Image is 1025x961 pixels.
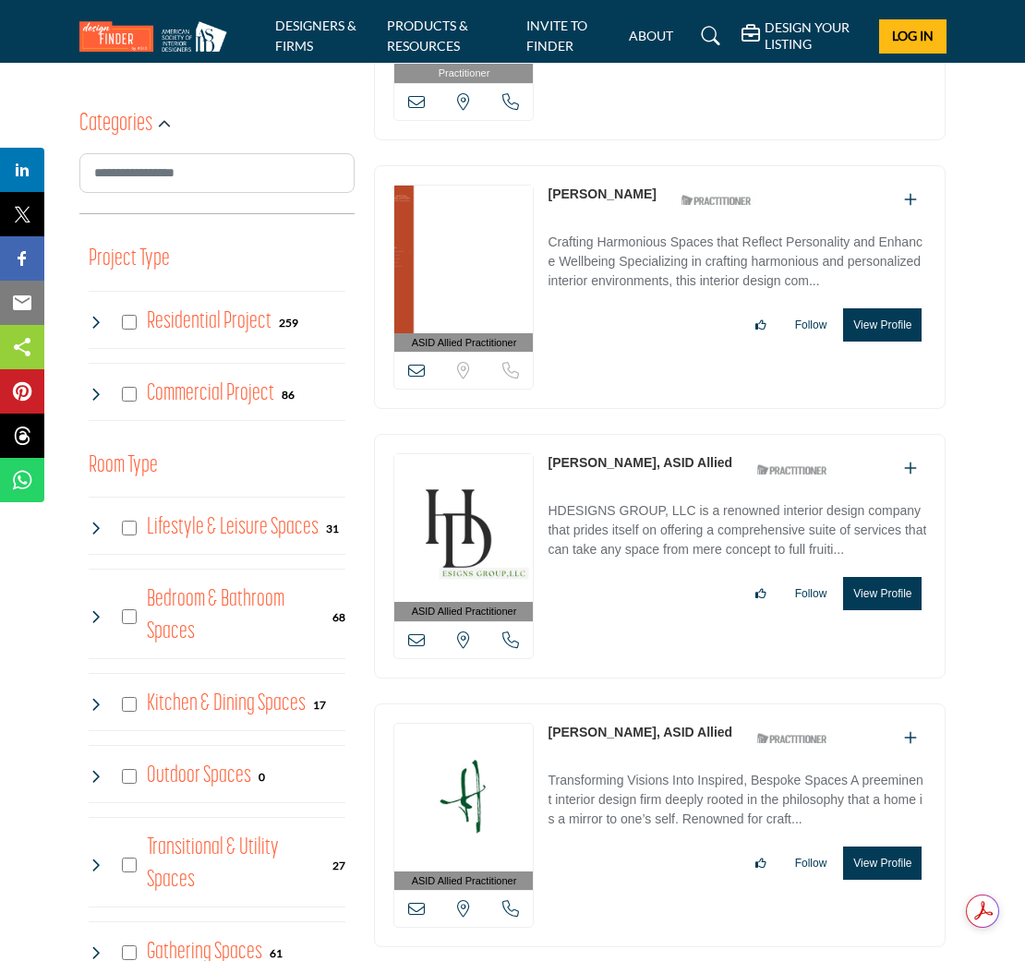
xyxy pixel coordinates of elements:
[282,389,295,402] b: 86
[783,847,839,879] button: Follow
[147,760,251,792] h4: Outdoor Spaces: Outdoor Spaces
[548,222,926,294] a: Crafting Harmonious Spaces that Reflect Personality and Enhance Wellbeing Specializing in craftin...
[147,832,325,896] h4: Transitional & Utility Spaces: Transitional & Utility Spaces
[548,501,926,563] p: HDESIGNS GROUP, LLC is a renowned interior design company that prides itself on offering a compre...
[743,847,778,879] button: Like listing
[122,769,137,784] input: Select Outdoor Spaces checkbox
[904,730,917,746] a: Add To List
[332,857,345,873] div: 27 Results For Transitional & Utility Spaces
[394,186,533,333] img: Hunter Margolf
[122,945,137,960] input: Select Gathering Spaces checkbox
[313,699,326,712] b: 17
[548,760,926,833] a: Transforming Visions Into Inspired, Bespoke Spaces A preeminent interior design firm deeply roote...
[282,386,295,402] div: 86 Results For Commercial Project
[122,315,137,330] input: Select Residential Project checkbox
[270,944,283,961] div: 61 Results For Gathering Spaces
[332,611,345,624] b: 68
[147,378,274,410] h4: Commercial Project: Involve the design, construction, or renovation of spaces used for business p...
[122,609,137,624] input: Select Bedroom & Bathroom Spaces checkbox
[332,608,345,625] div: 68 Results For Bedroom & Bathroom Spaces
[394,724,533,891] a: ASID Allied Practitioner
[783,309,839,341] button: Follow
[394,186,533,353] a: ASID Allied Practitioner
[79,153,356,193] input: Search Category
[743,578,778,609] button: Like listing
[412,604,517,619] span: ASID Allied Practitioner
[326,523,339,535] b: 31
[122,858,137,872] input: Select Transitional & Utility Spaces checkbox
[548,723,732,742] p: Hunter Dominick, ASID Allied
[89,242,170,277] button: Project Type
[122,521,137,535] input: Select Lifestyle & Leisure Spaces checkbox
[79,108,152,141] h2: Categories
[387,18,468,54] a: PRODUCTS & RESOURCES
[765,19,865,53] h5: DESIGN YOUR LISTING
[548,771,926,833] p: Transforming Visions Into Inspired, Bespoke Spaces A preeminent interior design firm deeply roote...
[270,947,283,960] b: 61
[79,21,236,52] img: Site Logo
[548,490,926,563] a: HDESIGNS GROUP, LLC is a renowned interior design company that prides itself on offering a compre...
[548,185,656,204] p: Hunter Margolf
[147,688,306,720] h4: Kitchen & Dining Spaces: Kitchen & Dining Spaces
[398,51,529,81] span: ASID Professional Practitioner
[629,28,673,43] a: ABOUT
[548,186,656,201] a: [PERSON_NAME]
[147,306,271,338] h4: Residential Project: Types of projects range from simple residential renovations to highly comple...
[904,461,917,476] a: Add To List
[674,189,757,212] img: ASID Qualified Practitioners Badge Icon
[122,387,137,402] input: Select Commercial Project checkbox
[548,453,732,473] p: Doreen Hunter, ASID Allied
[892,28,934,43] span: Log In
[783,578,839,609] button: Follow
[683,21,732,51] a: Search
[147,511,319,544] h4: Lifestyle & Leisure Spaces: Lifestyle & Leisure Spaces
[412,335,517,351] span: ASID Allied Practitioner
[394,454,533,621] a: ASID Allied Practitioner
[147,583,325,648] h4: Bedroom & Bathroom Spaces: Bedroom & Bathroom Spaces
[548,725,732,739] a: [PERSON_NAME], ASID Allied
[843,577,922,610] button: View Profile
[89,449,158,484] button: Room Type
[743,309,778,341] button: Like listing
[548,233,926,294] p: Crafting Harmonious Spaces that Reflect Personality and Enhance Wellbeing Specializing in craftin...
[313,696,326,713] div: 17 Results For Kitchen & Dining Spaces
[326,520,339,536] div: 31 Results For Lifestyle & Leisure Spaces
[526,18,587,54] a: INVITE TO FINDER
[548,455,732,470] a: [PERSON_NAME], ASID Allied
[394,724,533,871] img: Hunter Dominick, ASID Allied
[843,308,922,342] button: View Profile
[750,727,833,751] img: ASID Qualified Practitioners Badge Icon
[904,192,917,208] a: Add To List
[279,317,298,330] b: 259
[259,768,265,785] div: 0 Results For Outdoor Spaces
[122,697,137,712] input: Select Kitchen & Dining Spaces checkbox
[279,314,298,330] div: 259 Results For Residential Project
[750,458,833,481] img: ASID Qualified Practitioners Badge Icon
[332,859,345,872] b: 27
[259,771,265,784] b: 0
[879,19,946,54] button: Log In
[412,873,517,889] span: ASID Allied Practitioner
[843,847,922,880] button: View Profile
[742,19,865,53] div: DESIGN YOUR LISTING
[394,454,533,602] img: Doreen Hunter, ASID Allied
[275,18,356,54] a: DESIGNERS & FIRMS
